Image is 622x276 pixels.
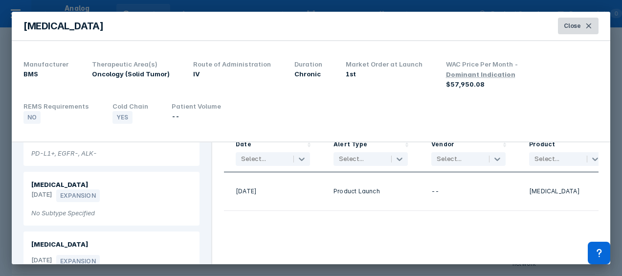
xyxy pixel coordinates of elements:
[112,102,148,110] span: Cold Chain
[236,178,310,205] div: [DATE]
[193,69,271,79] div: IV
[558,18,599,34] button: Close
[56,255,100,268] div: EXPANSION
[529,178,603,205] div: [MEDICAL_DATA]
[31,148,192,158] div: PD-L1+, EGFR-, ALK-
[31,189,52,202] span: [DATE]
[420,134,517,173] div: Sort
[193,60,271,68] span: Route of Administration
[23,60,68,68] span: Manufacturer
[23,69,68,79] div: BMS
[23,102,89,110] span: REMS Requirements
[294,60,322,68] span: Duration
[92,60,157,68] span: Therapeutic Area(s)
[431,140,454,151] div: Vendor
[172,102,221,110] span: Patient Volume
[23,111,41,124] div: No
[294,69,322,79] div: Chronic
[112,111,133,124] div: Yes
[588,242,610,264] div: Contact Support
[56,189,100,202] div: EXPANSION
[31,208,192,218] div: No Subtype Specified
[322,134,420,173] div: Sort
[333,178,408,205] div: Product Launch
[446,60,518,78] span: WAC Price Per Month -
[529,140,555,151] div: Product
[224,134,322,173] div: Sort
[236,140,251,151] div: Date
[446,79,518,89] div: $57,950.08
[446,70,515,78] div: Dominant Indication
[92,69,170,79] div: Oncology (Solid Tumor)
[564,22,581,30] span: Close
[31,255,52,268] span: [DATE]
[346,60,422,68] span: Market Order at Launch
[23,19,103,33] div: [MEDICAL_DATA]
[431,178,506,205] div: --
[333,140,367,151] div: Alert Type
[31,181,88,188] span: [MEDICAL_DATA]
[346,69,422,79] div: 1st
[517,134,615,173] div: Sort
[31,240,88,248] span: [MEDICAL_DATA]
[172,111,221,121] div: --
